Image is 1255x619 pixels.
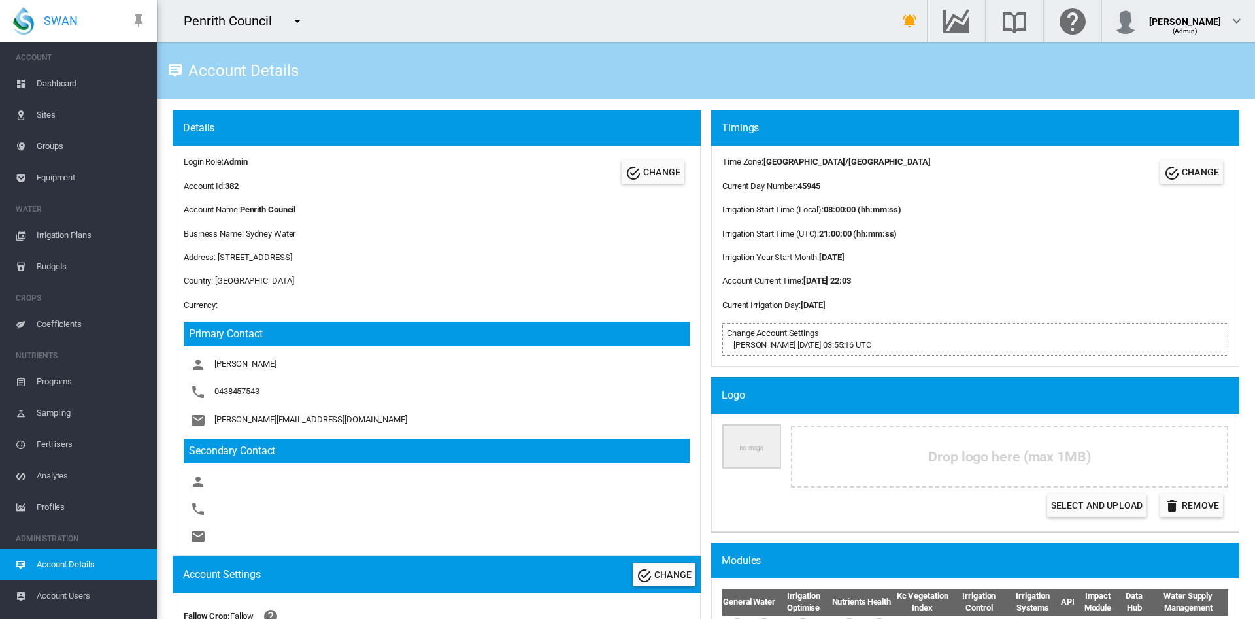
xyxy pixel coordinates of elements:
span: SWAN [44,12,78,29]
md-icon: icon-check-circle [626,165,641,181]
md-icon: icon-chevron-down [1229,13,1245,29]
span: CHANGE [643,167,680,177]
span: CHANGE [1182,167,1219,177]
span: Analytes [37,460,146,492]
button: Change Account Details [622,160,684,184]
span: Coefficients [37,309,146,340]
span: Sampling [37,397,146,429]
th: Health [867,589,892,615]
th: Irrigation Control [953,589,1005,615]
span: Irrigation Start Time (UTC) [722,229,817,239]
img: Company Logo [722,424,781,469]
button: Change Account Settings [633,563,695,586]
md-icon: icon-menu-down [290,13,305,29]
button: icon-delete Remove [1160,494,1223,517]
span: CHANGE [654,569,692,580]
b: [DATE] 22:03 [803,276,851,286]
div: Currency: [184,299,690,311]
div: : [722,204,931,216]
div: Account Details [183,66,299,75]
span: Account Current Time [722,276,801,286]
span: Irrigation Year Start Month [722,252,817,262]
th: Water [752,589,776,615]
label: Select and Upload [1047,494,1146,517]
b: [GEOGRAPHIC_DATA]/[GEOGRAPHIC_DATA] [763,157,931,167]
span: Groups [37,131,146,162]
span: Irrigation Start Time (Local) [722,205,822,214]
th: Water Supply Management [1148,589,1228,615]
th: Irrigation Optimise [776,589,831,615]
div: Penrith Council [184,12,284,30]
span: [PERSON_NAME] [214,360,276,369]
div: Account Id: [184,180,247,192]
button: Change Account Timings [1160,160,1223,184]
span: Remove [1182,500,1219,510]
span: 0438457543 [214,387,259,397]
th: Impact Module [1075,589,1120,615]
span: Time Zone [722,157,761,167]
md-icon: icon-tooltip-text [167,63,183,78]
div: : [722,180,931,192]
md-icon: Click here for help [1057,13,1088,29]
th: Nutrients [831,589,867,615]
div: : [722,275,931,287]
md-icon: icon-check-circle [637,568,652,584]
img: profile.jpg [1113,8,1139,34]
span: Sites [37,99,146,131]
b: [DATE] [801,300,826,310]
div: Modules [722,554,1239,568]
md-icon: icon-check-circle [1164,165,1180,181]
th: Irrigation Systems [1005,589,1061,615]
img: SWAN-Landscape-Logo-Colour-drop.png [13,7,34,35]
span: [PERSON_NAME][EMAIL_ADDRESS][DOMAIN_NAME] [214,414,407,424]
span: (Admin) [1173,27,1198,35]
span: Programs [37,366,146,397]
h3: Secondary Contact [184,439,690,463]
md-icon: icon-account [190,474,206,490]
th: API [1060,589,1075,615]
span: NUTRIENTS [16,345,146,366]
div: Account Settings [183,567,260,582]
span: Equipment [37,162,146,193]
h3: Primary Contact [184,322,690,346]
md-icon: icon-pin [131,13,146,29]
md-icon: icon-phone [190,384,206,400]
md-icon: Go to the Data Hub [941,13,972,29]
b: [DATE] [819,252,844,262]
th: Kc Vegetation Index [892,589,953,615]
b: 45945 [797,181,820,191]
div: : [722,252,931,263]
span: ADMINISTRATION [16,528,146,549]
md-icon: icon-delete [1164,498,1180,514]
th: Data Hub [1120,589,1148,615]
span: Fertilisers [37,429,146,460]
div: Address: [STREET_ADDRESS] [184,252,690,263]
span: WATER [16,199,146,220]
div: Account Name: [184,204,690,216]
div: Change Account Settings [727,327,1224,339]
div: Login Role: [184,156,247,168]
span: Dashboard [37,68,146,99]
div: Logo [722,388,1239,403]
b: Penrith Council [240,205,296,214]
b: 08:00:00 (hh:mm:ss) [824,205,901,214]
md-icon: icon-account [190,357,206,373]
md-icon: icon-bell-ring [902,13,918,29]
span: Budgets [37,251,146,282]
span: Account Details [37,549,146,580]
span: Profiles [37,492,146,523]
th: General [722,589,752,615]
div: : [722,299,931,311]
span: ACCOUNT [16,47,146,68]
div: Timings [722,121,1239,135]
span: [PERSON_NAME] [DATE] 03:55:16 UTC [727,340,871,350]
div: Country: [GEOGRAPHIC_DATA] [184,275,690,287]
span: CROPS [16,288,146,309]
div: Drop logo here (max 1MB) [791,426,1228,488]
button: icon-menu-down [284,8,310,34]
b: 382 [225,181,239,191]
span: Account Users [37,580,146,612]
b: Admin [224,157,248,167]
div: : [722,156,931,168]
div: [PERSON_NAME] [1149,10,1221,23]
